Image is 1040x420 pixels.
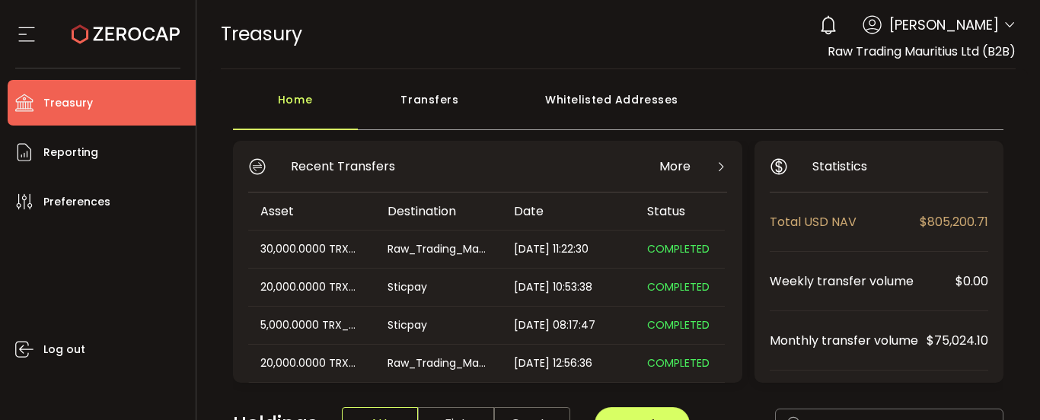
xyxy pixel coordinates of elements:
[375,355,500,372] div: Raw_Trading_Mauritius_Dolphin_Wallet_USDT
[233,84,358,130] div: Home
[43,191,110,213] span: Preferences
[635,202,725,220] div: Status
[770,272,955,291] span: Weekly transfer volume
[502,278,635,296] div: [DATE] 10:53:38
[647,317,710,332] span: COMPLETED
[43,339,85,361] span: Log out
[647,279,710,294] span: COMPLETED
[375,278,500,296] div: Sticpay
[248,355,374,372] div: 20,000.0000 TRX_USDT_S2UZ
[248,317,374,334] div: 5,000.0000 TRX_USDT_S2UZ
[248,240,374,258] div: 30,000.0000 TRX_USDT_S2UZ
[291,157,395,176] span: Recent Transfers
[43,92,93,114] span: Treasury
[647,241,710,256] span: COMPLETED
[659,157,691,176] span: More
[375,240,500,258] div: Raw_Trading_Mauritius_Dolphin_Wallet_USDT
[43,142,98,164] span: Reporting
[889,14,999,35] span: [PERSON_NAME]
[863,256,1040,420] iframe: Chat Widget
[375,202,502,220] div: Destination
[770,212,920,231] span: Total USD NAV
[647,355,710,371] span: COMPLETED
[248,278,374,296] div: 20,000.0000 TRX_USDT_S2UZ
[812,157,867,176] span: Statistics
[358,84,502,130] div: Transfers
[502,240,635,258] div: [DATE] 11:22:30
[375,317,500,334] div: Sticpay
[770,331,927,350] span: Monthly transfer volume
[502,202,635,220] div: Date
[221,21,302,47] span: Treasury
[502,84,722,130] div: Whitelisted Addresses
[828,43,1016,60] span: Raw Trading Mauritius Ltd (B2B)
[920,212,988,231] span: $805,200.71
[248,202,375,220] div: Asset
[502,355,635,372] div: [DATE] 12:56:36
[502,317,635,334] div: [DATE] 08:17:47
